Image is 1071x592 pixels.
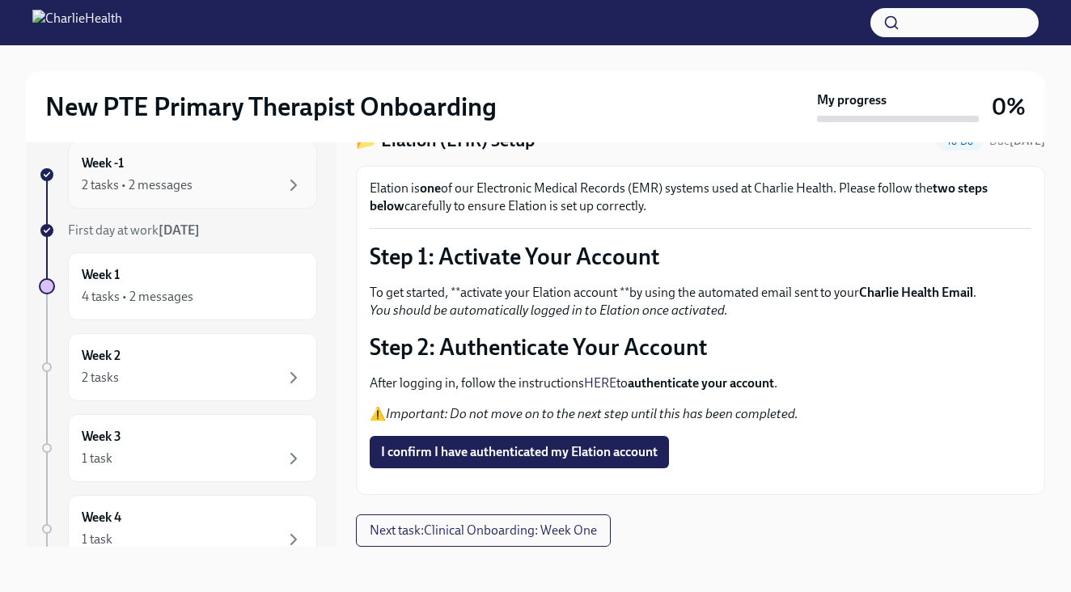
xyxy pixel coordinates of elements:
h6: Week 3 [82,428,121,446]
strong: My progress [817,91,887,109]
h6: Week 4 [82,509,121,526]
h6: Week 2 [82,347,121,365]
button: I confirm I have authenticated my Elation account [370,436,669,468]
strong: one [420,180,441,196]
a: Week 31 task [39,414,317,482]
a: Week 22 tasks [39,333,317,401]
h6: Week 1 [82,266,120,284]
strong: [DATE] [159,222,200,238]
p: ⚠️ [370,405,1031,423]
strong: [DATE] [1010,134,1045,148]
em: You should be automatically logged in to Elation once activated. [370,302,728,318]
p: To get started, **activate your Elation account **by using the automated email sent to your . [370,284,1031,319]
button: Next task:Clinical Onboarding: Week One [356,514,611,547]
p: After logging in, follow the instructions to . [370,374,1031,392]
p: Step 1: Activate Your Account [370,242,1031,271]
div: 4 tasks • 2 messages [82,288,193,306]
div: 1 task [82,450,112,467]
div: 1 task [82,531,112,548]
span: Next task : Clinical Onboarding: Week One [370,522,597,539]
h2: New PTE Primary Therapist Onboarding [45,91,497,123]
a: Week 41 task [39,495,317,563]
span: I confirm I have authenticated my Elation account [381,444,658,460]
span: Due [989,134,1045,148]
a: First day at work[DATE] [39,222,317,239]
div: 2 tasks • 2 messages [82,176,193,194]
h3: 0% [992,92,1026,121]
img: CharlieHealth [32,10,122,36]
a: HERE [584,375,616,391]
span: First day at work [68,222,200,238]
h6: Week -1 [82,154,124,172]
a: Week 14 tasks • 2 messages [39,252,317,320]
strong: Charlie Health Email [859,285,973,300]
a: Week -12 tasks • 2 messages [39,141,317,209]
em: Important: Do not move on to the next step until this has been completed. [386,406,798,421]
p: Step 2: Authenticate Your Account [370,332,1031,362]
strong: authenticate your account [628,375,774,391]
div: 2 tasks [82,369,119,387]
p: Elation is of our Electronic Medical Records (EMR) systems used at Charlie Health. Please follow ... [370,180,1031,215]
